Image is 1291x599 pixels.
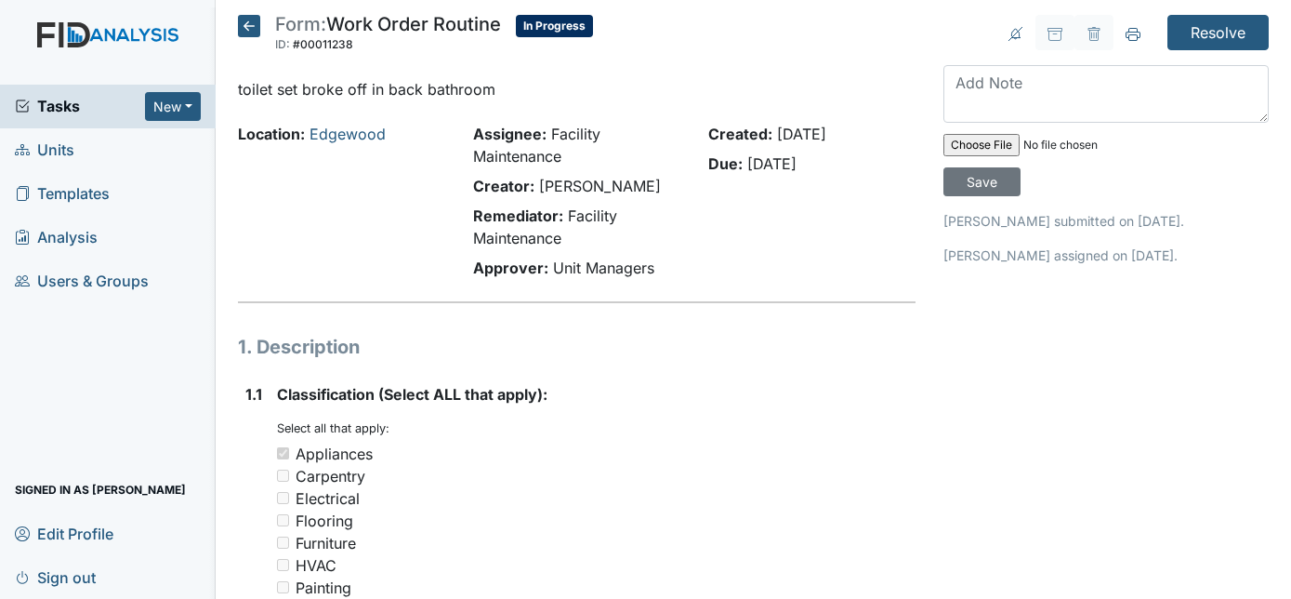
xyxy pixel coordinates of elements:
[296,510,353,532] div: Flooring
[277,470,289,482] input: Carpentry
[310,125,386,143] a: Edgewood
[473,206,563,225] strong: Remediator:
[296,532,356,554] div: Furniture
[473,177,534,195] strong: Creator:
[296,487,360,510] div: Electrical
[943,246,1269,265] p: [PERSON_NAME] assigned on [DATE].
[277,514,289,526] input: Flooring
[296,577,351,599] div: Painting
[943,167,1021,196] input: Save
[238,78,916,100] p: toilet set broke off in back bathroom
[296,443,373,465] div: Appliances
[277,581,289,593] input: Painting
[277,447,289,459] input: Appliances
[747,154,797,173] span: [DATE]
[15,223,98,252] span: Analysis
[145,92,201,121] button: New
[277,537,289,549] input: Furniture
[15,519,113,548] span: Edit Profile
[553,259,654,277] span: Unit Managers
[708,125,772,143] strong: Created:
[15,563,96,592] span: Sign out
[15,95,145,117] a: Tasks
[777,125,826,143] span: [DATE]
[15,267,149,296] span: Users & Groups
[516,15,593,37] span: In Progress
[296,554,336,577] div: HVAC
[293,37,353,51] span: #00011238
[1167,15,1269,50] input: Resolve
[15,475,186,504] span: Signed in as [PERSON_NAME]
[296,465,365,487] div: Carpentry
[238,125,305,143] strong: Location:
[277,421,389,435] small: Select all that apply:
[473,259,548,277] strong: Approver:
[238,333,916,361] h1: 1. Description
[275,13,326,35] span: Form:
[275,15,501,56] div: Work Order Routine
[245,383,262,406] label: 1.1
[15,136,74,165] span: Units
[277,492,289,504] input: Electrical
[539,177,661,195] span: [PERSON_NAME]
[277,559,289,571] input: HVAC
[15,180,110,208] span: Templates
[275,37,290,51] span: ID:
[277,385,547,404] span: Classification (Select ALL that apply):
[473,125,547,143] strong: Assignee:
[943,211,1269,231] p: [PERSON_NAME] submitted on [DATE].
[708,154,743,173] strong: Due:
